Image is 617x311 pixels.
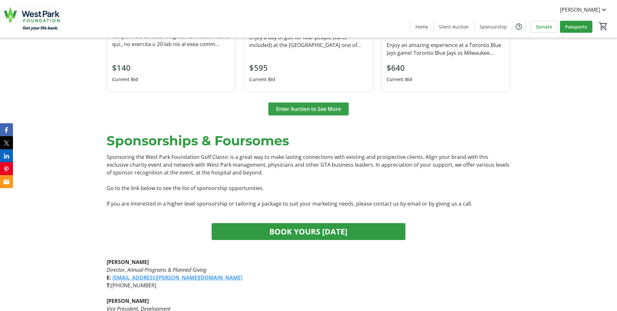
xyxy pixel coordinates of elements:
strong: [PERSON_NAME] [107,297,149,305]
button: Help [512,20,525,33]
strong: T: [107,282,111,289]
span: [PERSON_NAME] [560,6,600,14]
div: Enjoy a day of golf for four people (carts included) at the [GEOGRAPHIC_DATA] one of Toronto’s pr... [249,33,367,49]
button: Enter Auction to See More [268,102,349,115]
span: Passports [565,23,587,30]
button: Cart [598,20,609,32]
span: Sponsorship [480,23,507,30]
span: Donate [536,23,552,30]
div: Current Bid [112,74,138,85]
strong: E: [107,274,111,281]
div: Current Bid [387,74,413,85]
p: Sponsorships & Foursomes [107,131,510,150]
span: Silent Auction [439,23,469,30]
div: $595 [249,62,275,74]
img: West Park Healthcare Centre Foundation's Logo [4,3,62,35]
div: Enjoy an amazing experience at a Toronto Blue Jays game! Toronto Blue Jays vs Milwaukee Brewers [... [387,41,505,57]
strong: [PERSON_NAME] [107,258,149,266]
p: If you are interested in a higher level sponsorship or tailoring a package to suit your marketing... [107,200,510,208]
p: [PHONE_NUMBER] [107,281,510,289]
p: Go to the link below to see the list of sponsorship opportunities. [107,184,510,192]
button: [PERSON_NAME] [555,5,613,15]
a: Home [410,21,433,33]
a: Silent Auction [434,21,474,33]
div: Current Bid [249,74,275,85]
a: Sponsorship [474,21,512,33]
div: $640 [387,62,413,74]
em: Director, Annual Programs & Planned Giving [107,266,206,273]
span: Enter Auction to See More [276,105,341,113]
span: Home [415,23,428,30]
a: Donate [531,21,557,33]
div: $140 [112,62,138,74]
a: [EMAIL_ADDRESS][PERSON_NAME][DOMAIN_NAME] [112,274,242,281]
button: BOOK YOURS [DATE] [212,223,406,240]
span: BOOK YOURS [DATE] [269,226,347,237]
p: Sponsoring the West Park Foundation Golf Classic is a great way to make lasting connections with ... [107,153,510,176]
a: Passports [560,21,592,33]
